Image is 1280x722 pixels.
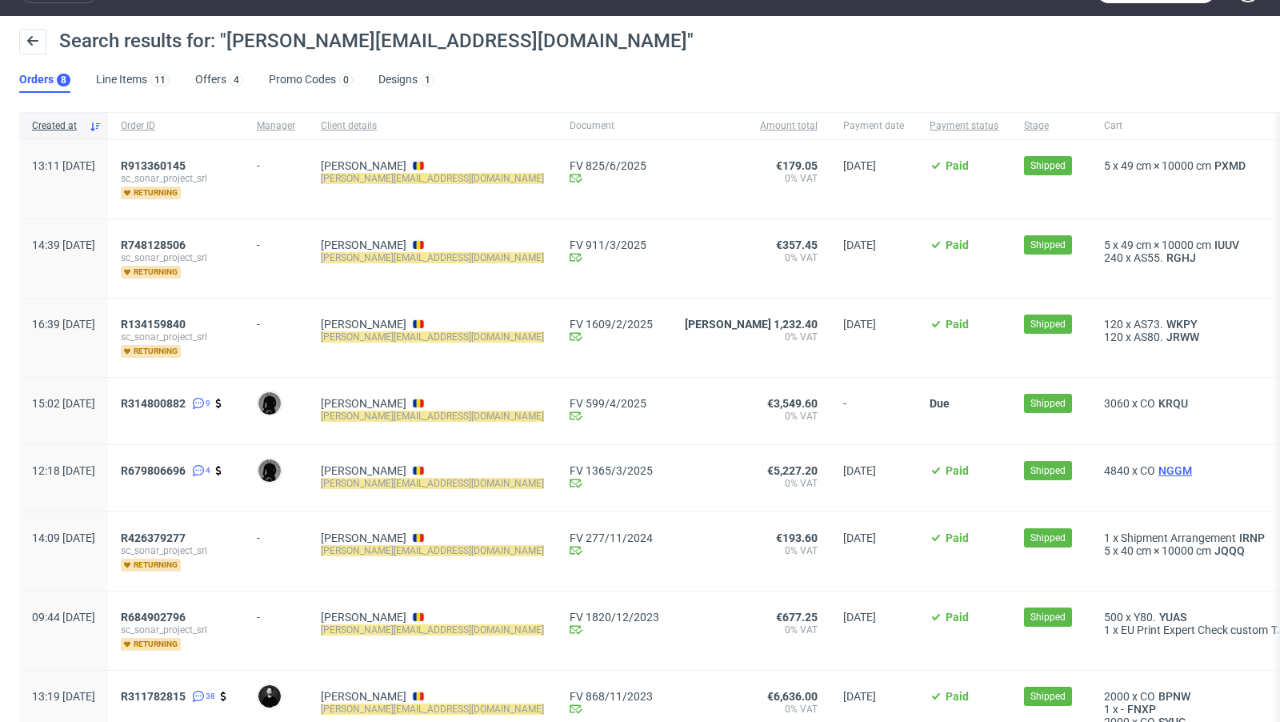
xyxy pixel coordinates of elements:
span: RGHJ [1163,251,1199,264]
span: Created at [32,119,82,133]
span: Manager [257,119,295,133]
mark: [PERSON_NAME][EMAIL_ADDRESS][DOMAIN_NAME] [321,624,544,636]
a: [PERSON_NAME] [321,611,406,624]
a: 9 [189,397,210,410]
span: €3,549.60 [767,397,818,410]
span: CO [1140,464,1155,477]
span: PXMD [1211,159,1249,172]
a: IUUV [1211,239,1242,251]
div: 8 [61,74,66,86]
a: YUAS [1156,611,1190,624]
span: 49 cm × 10000 cm [1121,159,1211,172]
a: FV 825/6/2025 [570,159,659,172]
span: Paid [946,464,969,477]
span: R748128506 [121,239,186,251]
a: [PERSON_NAME] [321,239,406,251]
span: €193.60 [776,531,818,544]
span: Paid [946,611,969,624]
span: 1 [1104,703,1110,716]
a: [PERSON_NAME] [321,159,406,172]
span: AS80. [1134,331,1163,343]
span: R684902796 [121,611,186,624]
span: Paid [946,159,969,172]
span: Search results for: "[PERSON_NAME][EMAIL_ADDRESS][DOMAIN_NAME]" [59,30,694,52]
mark: [PERSON_NAME][EMAIL_ADDRESS][DOMAIN_NAME] [321,478,544,489]
span: sc_sonar_project_srl [121,251,231,264]
span: Paid [946,239,969,251]
span: Shipped [1030,463,1066,478]
span: returning [121,638,181,651]
span: - [1121,703,1124,716]
a: FV 868/11/2023 [570,690,659,703]
span: Amount total [685,119,818,133]
a: FV 911/3/2025 [570,239,659,251]
a: 38 [189,690,215,703]
span: Shipped [1030,317,1066,331]
span: 0% VAT [685,477,818,490]
mark: [PERSON_NAME][EMAIL_ADDRESS][DOMAIN_NAME] [321,545,544,556]
span: - [843,397,904,425]
span: Document [570,119,659,133]
a: [PERSON_NAME] [321,690,406,703]
div: 4 [234,74,239,86]
a: IRNP [1236,531,1268,544]
span: [DATE] [843,318,876,331]
mark: [PERSON_NAME][EMAIL_ADDRESS][DOMAIN_NAME] [321,331,544,343]
div: 11 [154,74,166,86]
span: 0% VAT [685,251,818,264]
span: 1 [1104,624,1110,636]
span: AS55. [1134,251,1163,264]
a: JQQQ [1211,544,1248,557]
span: 240 [1104,251,1123,264]
a: Promo Codes0 [269,67,353,93]
span: [DATE] [843,690,876,703]
span: Shipped [1030,689,1066,704]
span: Order ID [121,119,231,133]
a: JRWW [1163,331,1202,343]
span: [DATE] [843,464,876,477]
span: [PERSON_NAME] 1,232.40 [685,318,818,331]
span: €677.25 [776,611,818,624]
span: R314800882 [121,397,186,410]
span: NGGM [1155,464,1195,477]
span: 13:19 [DATE] [32,690,95,703]
span: 5 [1104,239,1110,251]
a: FNXP [1124,703,1159,716]
a: FV 599/4/2025 [570,397,659,410]
span: 120 [1104,331,1123,343]
span: R913360145 [121,159,186,172]
span: Shipped [1030,238,1066,252]
span: returning [121,559,181,572]
span: Shipped [1030,396,1066,411]
a: BPNW [1155,690,1194,703]
mark: [PERSON_NAME][EMAIL_ADDRESS][DOMAIN_NAME] [321,411,544,422]
span: 12:18 [DATE] [32,464,95,477]
span: [DATE] [843,531,876,544]
span: sc_sonar_project_srl [121,624,231,636]
span: sc_sonar_project_srl [121,331,231,343]
mark: [PERSON_NAME][EMAIL_ADDRESS][DOMAIN_NAME] [321,252,544,263]
a: Designs1 [378,67,434,93]
span: WKPY [1163,318,1201,331]
a: [PERSON_NAME] [321,464,406,477]
span: 14:39 [DATE] [32,239,95,251]
div: 1 [425,74,430,86]
a: R426379277 [121,531,189,544]
span: returning [121,345,181,358]
span: 5 [1104,159,1110,172]
span: [DATE] [843,159,876,172]
span: 09:44 [DATE] [32,611,95,624]
div: 0 [343,74,349,86]
div: - [257,525,295,544]
div: - [257,311,295,331]
a: Offers4 [195,67,243,93]
span: Paid [946,531,969,544]
a: R913360145 [121,159,189,172]
a: 4 [189,464,210,477]
a: R684902796 [121,611,189,624]
span: returning [121,187,181,199]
